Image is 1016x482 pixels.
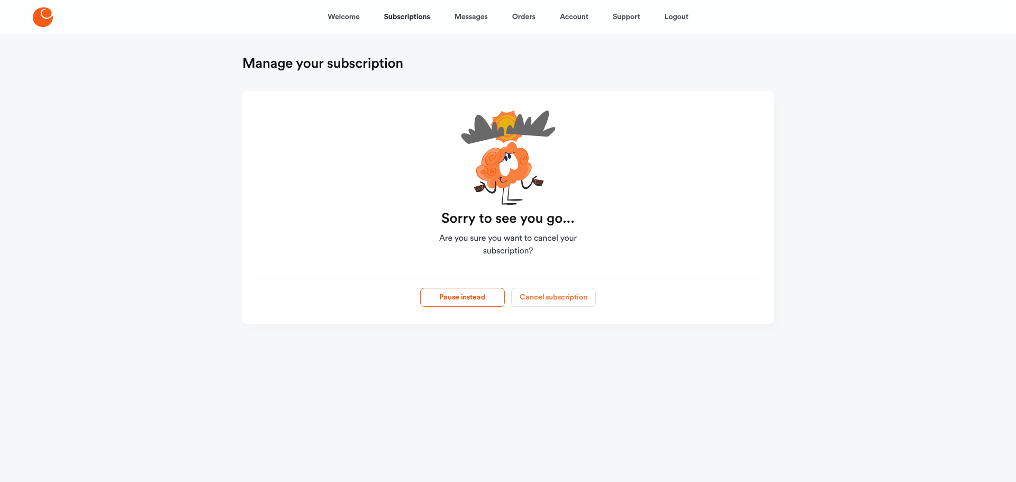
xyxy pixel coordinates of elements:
[461,110,556,205] img: cartoon-unsure-xIwyrc26.svg
[418,232,598,258] span: Are you sure you want to cancel your subscription?
[242,55,403,72] h1: Manage your subscription
[384,4,430,30] a: Subscriptions
[512,4,536,30] a: Orders
[560,4,588,30] a: Account
[665,4,688,30] a: Logout
[441,210,575,227] strong: Sorry to see you go...
[420,288,505,307] button: Pause instead
[613,4,640,30] a: Support
[328,4,359,30] a: Welcome
[511,288,596,307] button: Cancel subscription
[455,4,488,30] a: Messages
